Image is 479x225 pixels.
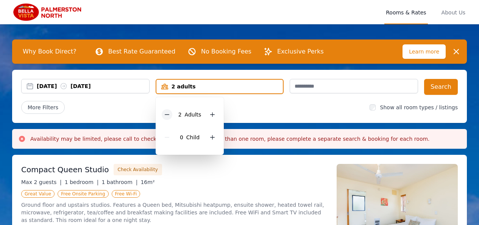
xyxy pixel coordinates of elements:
[21,201,328,224] p: Ground floor and upstairs studios. Features a Queen bed, Mitsubishi heatpump, ensuite shower, hea...
[37,82,149,90] div: [DATE] [DATE]
[201,47,251,56] p: No Booking Fees
[21,101,65,114] span: More Filters
[21,190,55,198] span: Great Value
[65,179,99,185] span: 1 bedroom |
[108,47,175,56] p: Best Rate Guaranteed
[277,47,324,56] p: Exclusive Perks
[114,164,162,175] button: Check Availability
[380,104,458,110] label: Show all room types / listings
[58,190,108,198] span: Free Onsite Parking
[101,179,137,185] span: 1 bathroom |
[21,179,62,185] span: Max 2 guests |
[17,44,83,59] span: Why Book Direct?
[186,134,200,140] span: Child
[12,3,85,21] img: Bella Vista Palmerston North
[140,179,154,185] span: 16m²
[180,134,183,140] span: 0
[185,112,201,118] span: Adult s
[156,83,283,90] div: 2 adults
[403,44,446,59] span: Learn more
[178,112,182,118] span: 2
[424,79,458,95] button: Search
[21,164,109,175] h3: Compact Queen Studio
[30,135,430,143] h3: Availability may be limited, please call to check. If you are wanting more than one room, please ...
[112,190,140,198] span: Free Wi-Fi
